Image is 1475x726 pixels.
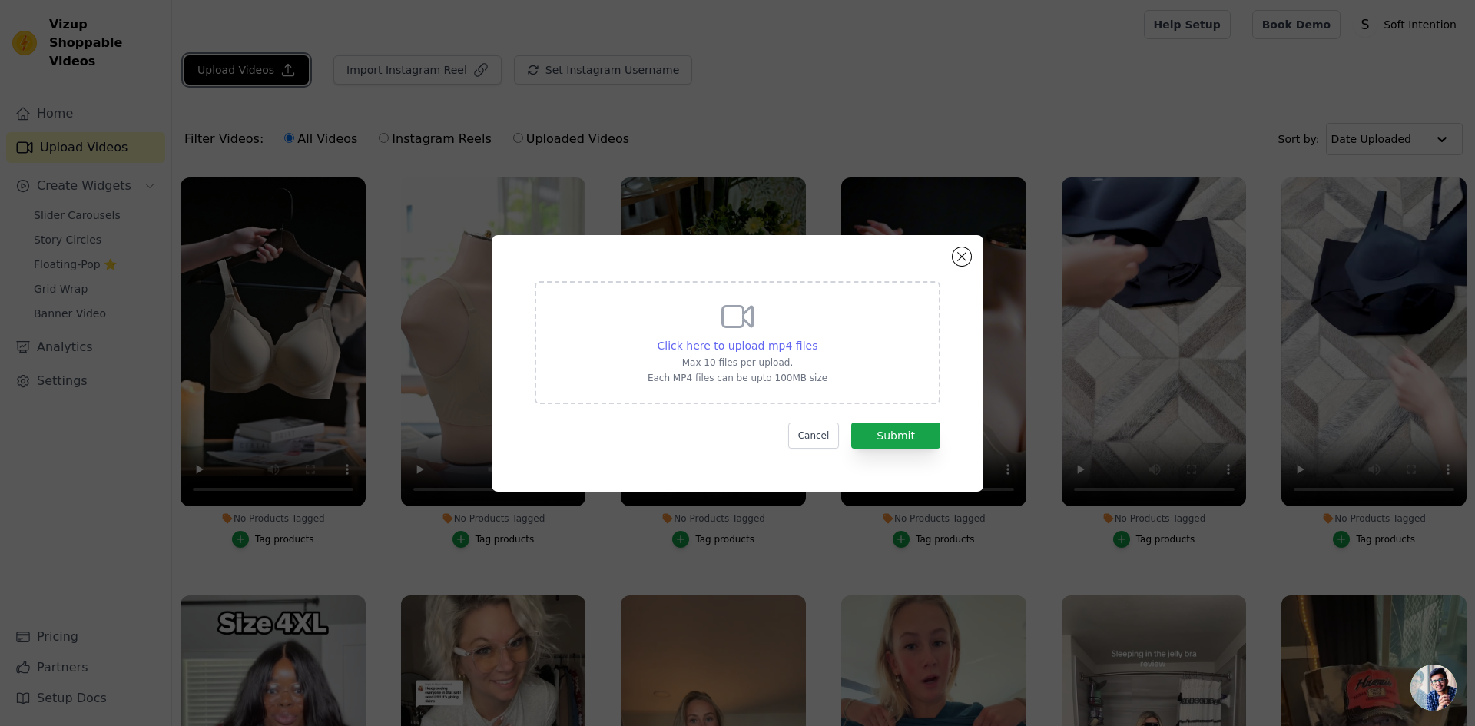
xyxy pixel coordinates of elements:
p: Max 10 files per upload. [648,356,827,369]
p: Each MP4 files can be upto 100MB size [648,372,827,384]
div: 开放式聊天 [1410,665,1457,711]
button: Cancel [788,423,840,449]
button: Submit [851,423,940,449]
span: Click here to upload mp4 files [658,340,818,352]
button: Close modal [953,247,971,266]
